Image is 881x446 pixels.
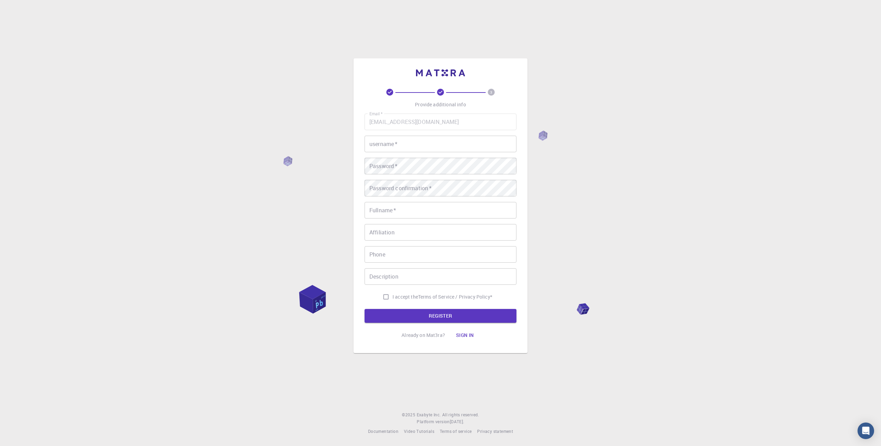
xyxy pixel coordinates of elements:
a: Privacy statement [477,428,513,435]
a: Exabyte Inc. [417,411,441,418]
span: Video Tutorials [404,428,434,434]
span: [DATE] . [450,419,464,424]
span: © 2025 [402,411,416,418]
span: Terms of service [440,428,472,434]
a: Terms of Service / Privacy Policy* [418,293,492,300]
a: Terms of service [440,428,472,435]
span: Documentation [368,428,398,434]
span: All rights reserved. [442,411,479,418]
div: Open Intercom Messenger [858,423,874,439]
p: Already on Mat3ra? [401,332,445,339]
text: 3 [490,90,492,95]
p: Terms of Service / Privacy Policy * [418,293,492,300]
p: Provide additional info [415,101,466,108]
span: Privacy statement [477,428,513,434]
a: Video Tutorials [404,428,434,435]
button: REGISTER [365,309,516,323]
span: Platform version [417,418,449,425]
button: Sign in [451,328,480,342]
span: Exabyte Inc. [417,412,441,417]
span: I accept the [393,293,418,300]
a: Documentation [368,428,398,435]
a: [DATE]. [450,418,464,425]
label: Email [369,111,383,117]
